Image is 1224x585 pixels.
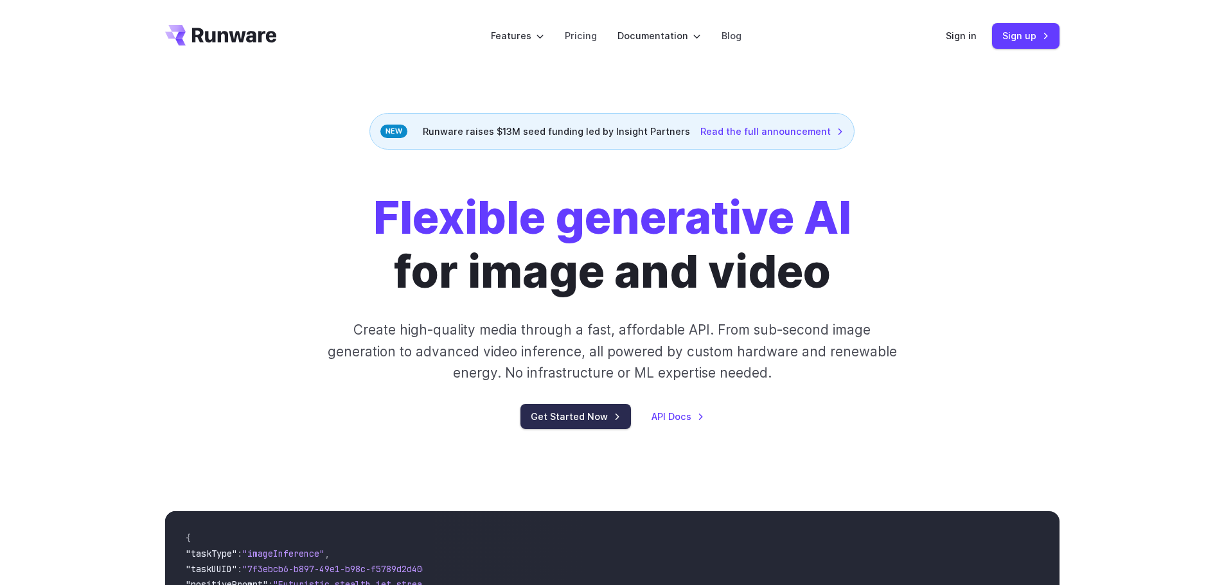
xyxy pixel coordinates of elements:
[652,409,704,424] a: API Docs
[373,190,851,245] strong: Flexible generative AI
[992,23,1060,48] a: Sign up
[186,532,191,544] span: {
[946,28,977,43] a: Sign in
[165,25,277,46] a: Go to /
[617,28,701,43] label: Documentation
[186,548,237,559] span: "taskType"
[565,28,597,43] a: Pricing
[186,563,237,575] span: "taskUUID"
[324,548,330,559] span: ,
[237,548,242,559] span: :
[373,191,851,299] h1: for image and video
[242,563,438,575] span: "7f3ebcb6-b897-49e1-b98c-f5789d2d40d7"
[700,124,844,139] a: Read the full announcement
[491,28,544,43] label: Features
[369,113,855,150] div: Runware raises $13M seed funding led by Insight Partners
[326,319,898,383] p: Create high-quality media through a fast, affordable API. From sub-second image generation to adv...
[722,28,741,43] a: Blog
[237,563,242,575] span: :
[520,404,631,429] a: Get Started Now
[242,548,324,559] span: "imageInference"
